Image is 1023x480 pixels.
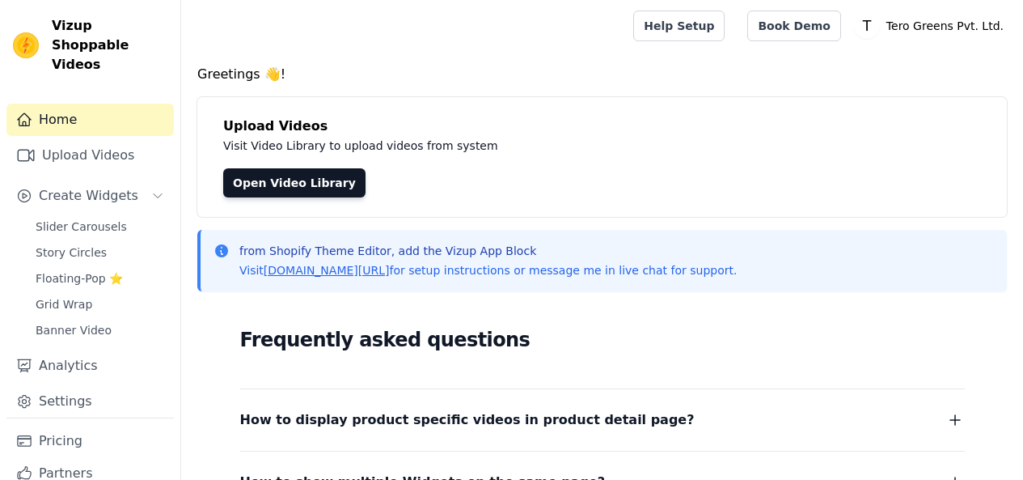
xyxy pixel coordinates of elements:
[39,186,138,206] span: Create Widgets
[747,11,840,41] a: Book Demo
[633,11,725,41] a: Help Setup
[240,324,965,356] h2: Frequently asked questions
[36,270,123,287] span: Floating-Pop ⭐
[223,168,366,198] a: Open Video Library
[240,409,965,431] button: How to display product specific videos in product detail page?
[26,267,174,290] a: Floating-Pop ⭐
[223,117,981,136] h4: Upload Videos
[26,293,174,316] a: Grid Wrap
[6,180,174,212] button: Create Widgets
[36,219,127,235] span: Slider Carousels
[6,385,174,418] a: Settings
[240,409,695,431] span: How to display product specific videos in product detail page?
[880,11,1010,40] p: Tero Greens Pvt. Ltd.
[26,215,174,238] a: Slider Carousels
[223,136,948,155] p: Visit Video Library to upload videos from system
[6,104,174,136] a: Home
[6,350,174,382] a: Analytics
[26,319,174,342] a: Banner Video
[239,262,737,278] p: Visit for setup instructions or message me in live chat for support.
[264,264,390,277] a: [DOMAIN_NAME][URL]
[36,322,112,338] span: Banner Video
[13,32,39,58] img: Vizup
[239,243,737,259] p: from Shopify Theme Editor, add the Vizup App Block
[197,65,1007,84] h4: Greetings 👋!
[36,296,92,312] span: Grid Wrap
[36,244,107,261] span: Story Circles
[854,11,1010,40] button: T Tero Greens Pvt. Ltd.
[862,18,872,34] text: T
[6,425,174,457] a: Pricing
[26,241,174,264] a: Story Circles
[6,139,174,172] a: Upload Videos
[52,16,167,74] span: Vizup Shoppable Videos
